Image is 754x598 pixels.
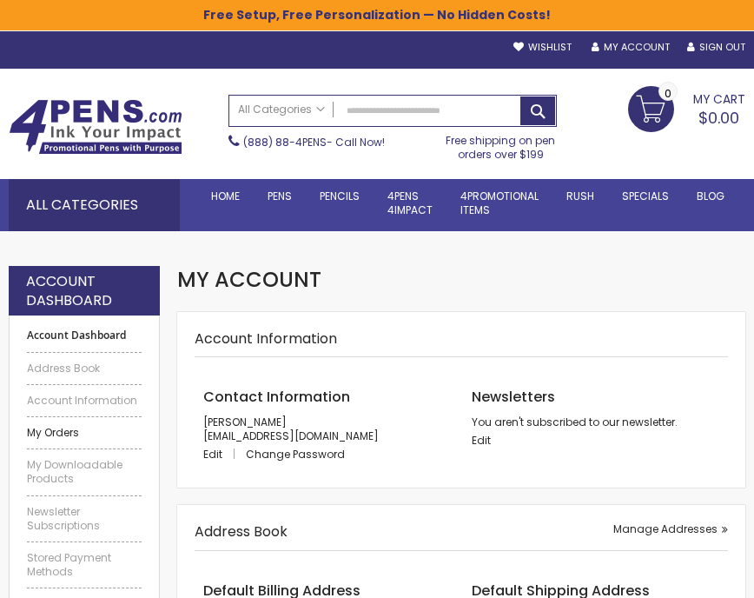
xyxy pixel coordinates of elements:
[27,426,142,440] a: My Orders
[268,189,292,203] span: Pens
[306,179,374,214] a: Pencils
[203,387,350,407] span: Contact Information
[613,522,728,536] a: Manage Addresses
[246,447,345,462] a: Change Password
[26,272,142,309] strong: Account Dashboard
[203,447,243,462] a: Edit
[566,189,594,203] span: Rush
[203,447,222,462] span: Edit
[27,505,142,533] a: Newsletter Subscriptions
[446,179,552,228] a: 4PROMOTIONALITEMS
[697,189,724,203] span: Blog
[9,99,182,155] img: 4Pens Custom Pens and Promotional Products
[27,551,142,579] a: Stored Payment Methods
[203,415,451,443] p: [PERSON_NAME] [EMAIL_ADDRESS][DOMAIN_NAME]
[243,135,327,149] a: (888) 88-4PENS
[387,189,433,217] span: 4Pens 4impact
[472,415,719,429] p: You aren't subscribed to our newsletter.
[687,41,745,54] a: Sign Out
[698,107,739,129] span: $0.00
[27,329,142,342] strong: Account Dashboard
[195,329,337,349] strong: Account Information
[27,458,142,486] a: My Downloadable Products
[445,127,557,162] div: Free shipping on pen orders over $199
[665,85,671,102] span: 0
[238,103,325,116] span: All Categories
[254,179,306,214] a: Pens
[513,41,572,54] a: Wishlist
[374,179,446,228] a: 4Pens4impact
[27,394,142,408] a: Account Information
[229,96,334,124] a: All Categories
[613,522,718,536] span: Manage Addresses
[211,189,240,203] span: Home
[683,179,738,214] a: Blog
[243,135,385,149] span: - Call Now!
[195,522,288,542] strong: Address Book
[320,189,360,203] span: Pencils
[197,179,254,214] a: Home
[592,41,670,54] a: My Account
[472,433,491,448] a: Edit
[622,189,669,203] span: Specials
[472,387,555,407] span: Newsletters
[9,179,180,231] div: All Categories
[177,265,321,294] span: My Account
[27,362,142,375] a: Address Book
[628,86,745,130] a: $0.00 0
[611,551,754,598] iframe: Google Customer Reviews
[608,179,683,214] a: Specials
[552,179,608,214] a: Rush
[460,189,539,217] span: 4PROMOTIONAL ITEMS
